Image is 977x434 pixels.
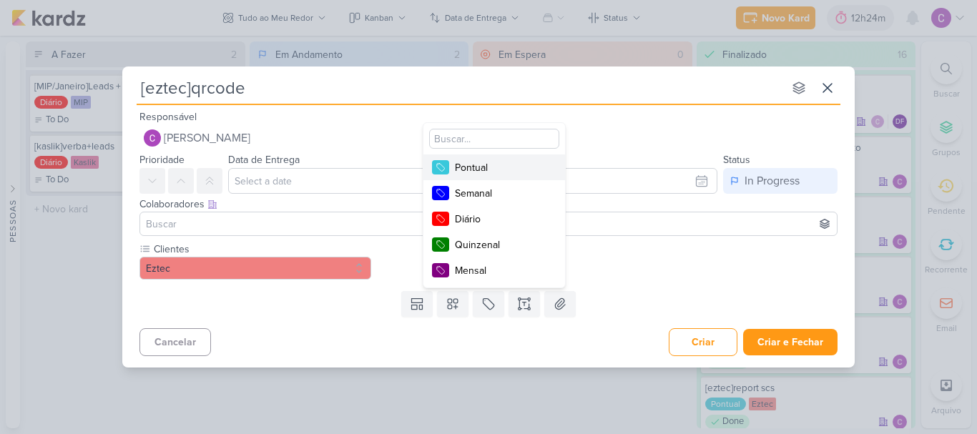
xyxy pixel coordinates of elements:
[669,328,737,356] button: Criar
[143,215,834,232] input: Buscar
[723,154,750,166] label: Status
[152,242,371,257] label: Clientes
[139,197,838,212] div: Colaboradores
[139,125,838,151] button: [PERSON_NAME]
[139,154,185,166] label: Prioridade
[423,206,565,232] button: Diário
[139,328,211,356] button: Cancelar
[139,111,197,123] label: Responsável
[423,180,565,206] button: Semanal
[455,212,548,227] div: Diário
[745,172,800,189] div: In Progress
[164,129,250,147] span: [PERSON_NAME]
[139,257,371,280] button: Eztec
[455,160,548,175] div: Pontual
[743,329,838,355] button: Criar e Fechar
[723,168,838,194] button: In Progress
[455,237,548,252] div: Quinzenal
[423,154,565,180] button: Pontual
[423,257,565,283] button: Mensal
[228,154,300,166] label: Data de Entrega
[455,263,548,278] div: Mensal
[423,232,565,257] button: Quinzenal
[429,129,559,149] input: Buscar...
[137,75,783,101] input: Kard Sem Título
[455,186,548,201] div: Semanal
[228,168,717,194] input: Select a date
[144,129,161,147] img: Carlos Lima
